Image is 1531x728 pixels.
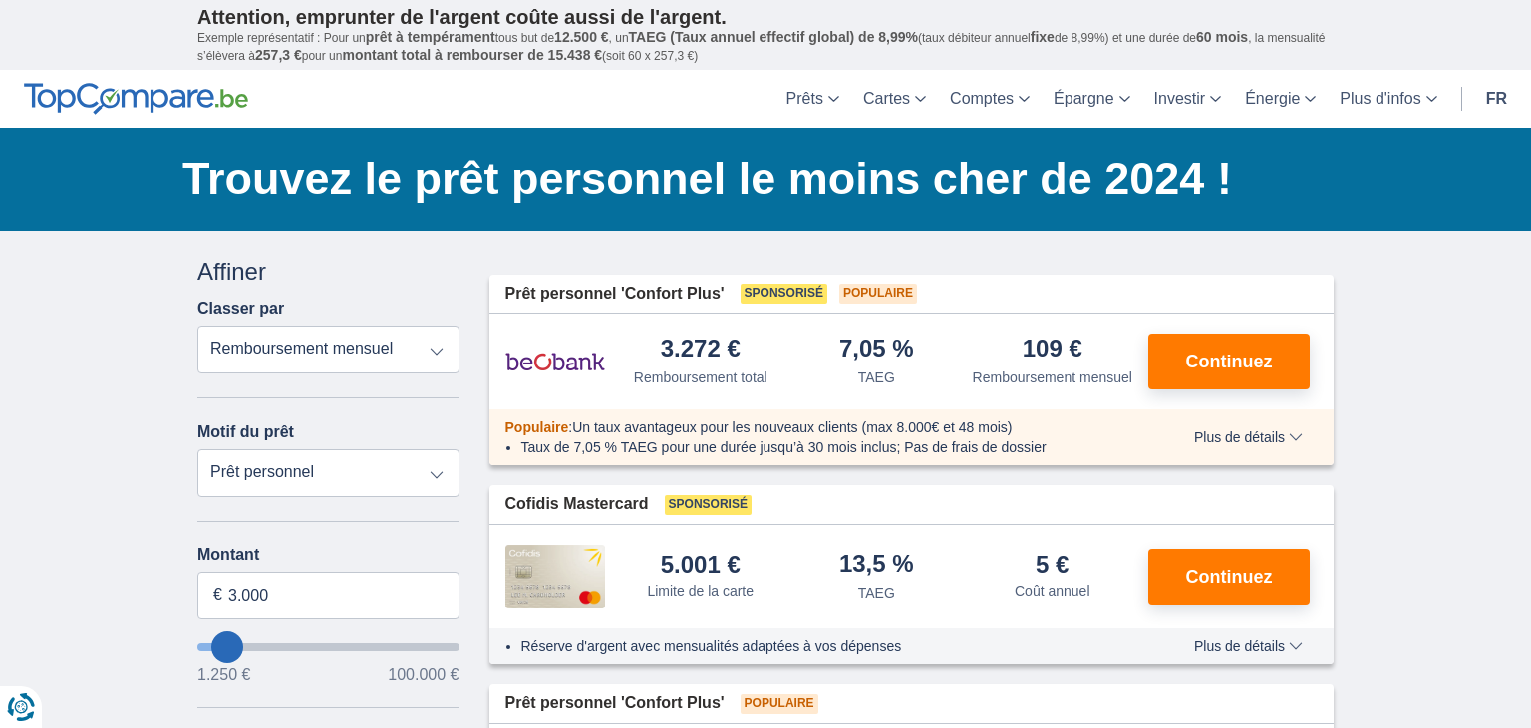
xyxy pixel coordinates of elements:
[24,83,248,115] img: TopCompare
[1042,70,1142,128] a: Épargne
[858,367,895,387] div: TAEG
[388,667,459,683] span: 100.000 €
[1194,430,1303,444] span: Plus de détails
[1142,70,1234,128] a: Investir
[505,337,605,386] img: pret personnel Beobank
[505,692,725,715] span: Prêt personnel 'Confort Plus'
[213,584,222,607] span: €
[1179,429,1318,445] button: Plus de détails
[197,667,250,683] span: 1.250 €
[197,643,459,651] input: wantToBorrow
[1036,553,1069,577] div: 5 €
[1194,639,1303,653] span: Plus de détails
[774,70,851,128] a: Prêts
[197,255,459,289] div: Affiner
[505,419,569,435] span: Populaire
[1179,638,1318,654] button: Plus de détails
[505,493,649,516] span: Cofidis Mastercard
[858,583,895,603] div: TAEG
[634,367,767,387] div: Remboursement total
[521,437,1136,457] li: Taux de 7,05 % TAEG pour une durée jusqu’à 30 mois inclus; Pas de frais de dossier
[1196,29,1248,45] span: 60 mois
[197,5,1334,29] p: Attention, emprunter de l'argent coûte aussi de l'argent.
[1328,70,1448,128] a: Plus d'infos
[572,419,1012,435] span: Un taux avantageux pour les nouveaux clients (max 8.000€ et 48 mois)
[197,423,294,441] label: Motif du prêt
[839,552,914,579] div: 13,5 %
[1148,549,1310,605] button: Continuez
[554,29,609,45] span: 12.500 €
[197,29,1334,65] p: Exemple représentatif : Pour un tous but de , un (taux débiteur annuel de 8,99%) et une durée de ...
[839,284,917,304] span: Populaire
[489,417,1152,437] div: :
[741,694,818,714] span: Populaire
[1015,581,1090,601] div: Coût annuel
[661,337,741,364] div: 3.272 €
[255,47,302,63] span: 257,3 €
[505,545,605,608] img: pret personnel Cofidis CC
[1023,337,1082,364] div: 109 €
[366,29,495,45] span: prêt à tempérament
[629,29,918,45] span: TAEG (Taux annuel effectif global) de 8,99%
[741,284,827,304] span: Sponsorisé
[1186,353,1273,370] span: Continuez
[1186,568,1273,586] span: Continuez
[665,495,752,515] span: Sponsorisé
[839,337,914,364] div: 7,05 %
[342,47,602,63] span: montant total à rembourser de 15.438 €
[505,283,725,306] span: Prêt personnel 'Confort Plus'
[851,70,938,128] a: Cartes
[1474,70,1519,128] a: fr
[197,546,459,564] label: Montant
[973,367,1132,387] div: Remboursement mensuel
[938,70,1042,128] a: Comptes
[197,300,284,318] label: Classer par
[1148,334,1310,389] button: Continuez
[521,636,1136,656] li: Réserve d'argent avec mensualités adaptées à vos dépenses
[647,581,754,601] div: Limite de la carte
[1233,70,1328,128] a: Énergie
[661,553,741,577] div: 5.001 €
[1031,29,1055,45] span: fixe
[182,148,1334,210] h1: Trouvez le prêt personnel le moins cher de 2024 !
